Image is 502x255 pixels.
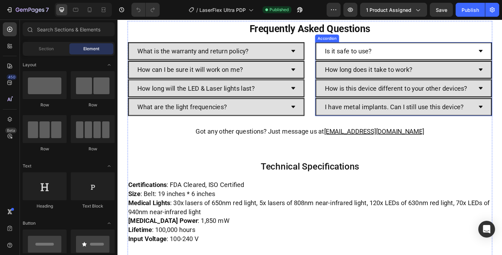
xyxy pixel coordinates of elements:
[12,152,407,168] p: Technical Specifications
[12,195,57,204] strong: Medical Lights
[71,203,115,209] div: Text Block
[360,3,427,17] button: 1 product assigned
[12,186,106,194] span: : Belt: 19 inches * 6 inches
[269,7,289,13] span: Published
[71,102,115,108] div: Row
[366,6,411,14] span: 1 product assigned
[23,220,36,226] span: Button
[104,218,115,229] span: Toggle open
[23,22,115,36] input: Search Sections & Elements
[226,91,376,99] span: I have metal implants. Can I still use this device?
[3,3,52,17] button: 7
[12,215,122,223] span: : 1,850 mW
[5,128,17,133] div: Beta
[12,176,138,184] span: : FDA Cleared, ISO Certified
[12,186,25,194] strong: Size
[196,6,198,14] span: /
[12,176,53,184] strong: Certifications
[23,102,67,108] div: Row
[12,234,53,243] strong: Input Voltage
[456,3,485,17] button: Publish
[12,215,87,223] strong: [MEDICAL_DATA] Power
[216,17,239,24] div: Accordion
[7,74,17,80] div: 450
[12,225,84,233] span: : 100,000 hours
[104,160,115,172] span: Toggle open
[104,59,115,70] span: Toggle open
[39,46,54,52] span: Section
[199,6,246,14] span: LaserFlex Ultra PDP
[226,71,380,79] span: How is this device different to your other devices?
[12,234,88,243] span: : 100-240 V
[83,46,99,52] span: Element
[131,3,160,17] div: Undo/Redo
[23,146,67,152] div: Row
[430,3,453,17] button: Save
[12,225,37,233] strong: Lifetime
[478,221,495,238] div: Open Intercom Messenger
[23,62,36,68] span: Layout
[71,146,115,152] div: Row
[85,118,225,126] span: Got any other questions? Just message us at
[12,195,405,213] span: : 30x lasers of 650nm red light, 5x lasers of 808nm near-infrared light, 120x LEDs of 630nm red l...
[226,51,320,59] span: How long does it take to work?
[436,7,447,13] span: Save
[117,20,502,255] iframe: Design area
[23,203,67,209] div: Heading
[225,118,334,126] a: [EMAIL_ADDRESS][DOMAIN_NAME]
[23,163,31,169] span: Text
[226,30,276,39] span: Is it safe to use?
[462,6,479,14] div: Publish
[46,6,49,14] p: 7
